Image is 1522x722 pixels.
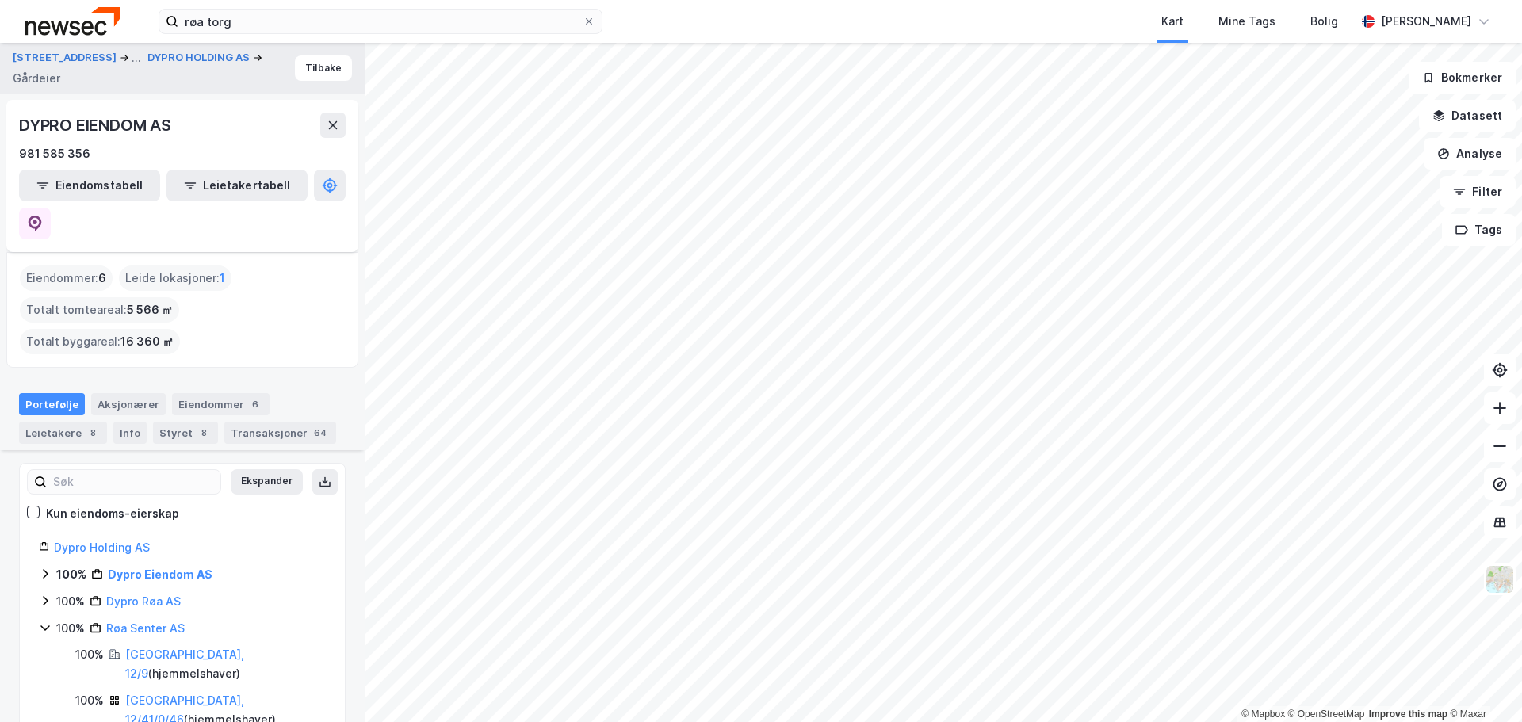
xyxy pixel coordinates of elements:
span: 5 566 ㎡ [127,300,173,319]
a: Røa Senter AS [106,621,185,635]
span: 1 [220,269,225,288]
div: 100% [75,645,104,664]
a: Mapbox [1241,709,1285,720]
input: Søk [47,470,220,494]
div: Eiendommer [172,393,270,415]
a: Dypro Røa AS [106,594,181,608]
input: Søk på adresse, matrikkel, gårdeiere, leietakere eller personer [178,10,583,33]
div: 8 [196,425,212,441]
div: 6 [247,396,263,412]
div: Eiendommer : [20,265,113,291]
div: 981 585 356 [19,144,90,163]
a: [GEOGRAPHIC_DATA], 12/9 [125,648,244,680]
div: Totalt tomteareal : [20,297,179,323]
button: Leietakertabell [166,170,308,201]
div: 100% [56,619,85,638]
div: 100% [56,565,86,584]
button: Ekspander [231,469,303,495]
button: [STREET_ADDRESS] [13,48,120,67]
div: Leietakere [19,422,107,444]
div: ... [132,48,141,67]
span: 6 [98,269,106,288]
img: Z [1485,564,1515,594]
button: Tilbake [295,55,352,81]
button: DYPRO HOLDING AS [147,50,253,66]
div: 100% [75,691,104,710]
div: Transaksjoner [224,422,336,444]
div: 8 [85,425,101,441]
button: Bokmerker [1409,62,1516,94]
button: Analyse [1424,138,1516,170]
div: Gårdeier [13,69,60,88]
div: [PERSON_NAME] [1381,12,1471,31]
div: DYPRO EIENDOM AS [19,113,174,138]
div: Aksjonærer [91,393,166,415]
a: Dypro Holding AS [54,541,150,554]
button: Eiendomstabell [19,170,160,201]
div: Totalt byggareal : [20,329,180,354]
div: Styret [153,422,218,444]
div: Bolig [1310,12,1338,31]
a: OpenStreetMap [1288,709,1365,720]
div: 64 [311,425,330,441]
a: Improve this map [1369,709,1447,720]
div: Portefølje [19,393,85,415]
span: 16 360 ㎡ [120,332,174,351]
div: Mine Tags [1218,12,1275,31]
iframe: Chat Widget [1443,646,1522,722]
div: Kun eiendoms-eierskap [46,504,179,523]
div: 100% [56,592,85,611]
button: Filter [1440,176,1516,208]
button: Datasett [1419,100,1516,132]
div: Kart [1161,12,1184,31]
div: Leide lokasjoner : [119,265,231,291]
button: Tags [1442,214,1516,246]
div: Info [113,422,147,444]
img: newsec-logo.f6e21ccffca1b3a03d2d.png [25,7,120,35]
a: Dypro Eiendom AS [108,567,212,581]
div: ( hjemmelshaver ) [125,645,326,683]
